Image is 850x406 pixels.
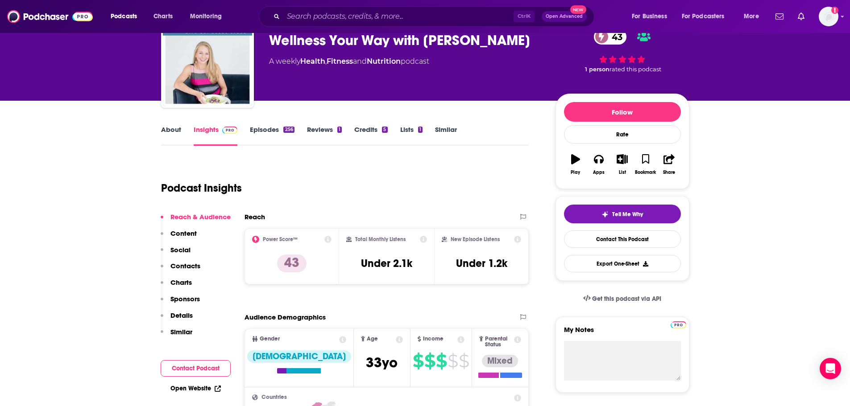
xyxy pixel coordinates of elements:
a: Nutrition [367,57,401,66]
div: [DEMOGRAPHIC_DATA] [247,350,351,363]
span: Ctrl K [514,11,535,22]
img: Podchaser Pro [222,127,238,134]
div: List [619,170,626,175]
p: 43 [277,254,307,272]
button: Details [161,311,193,328]
span: 33 yo [366,354,398,371]
button: Sponsors [161,295,200,311]
a: Show notifications dropdown [794,9,808,24]
span: and [353,57,367,66]
div: Share [663,170,675,175]
h3: Under 2.1k [361,257,412,270]
div: 256 [283,127,294,133]
div: Open Intercom Messenger [820,358,841,379]
span: Podcasts [111,10,137,23]
div: Rate [564,125,681,144]
span: 1 person [585,66,610,73]
button: List [610,148,634,180]
button: Bookmark [634,148,657,180]
span: Charts [153,10,173,23]
button: open menu [184,9,233,24]
a: Fitness [327,57,353,66]
button: Export One-Sheet [564,255,681,272]
span: rated this podcast [610,66,661,73]
button: open menu [738,9,770,24]
svg: Add a profile image [831,7,838,14]
div: 1 [418,127,423,133]
div: 5 [382,127,387,133]
h1: Podcast Insights [161,181,242,195]
h2: Audience Demographics [245,313,326,321]
img: tell me why sparkle [601,211,609,218]
a: Similar [435,125,457,146]
button: Contacts [161,262,200,278]
button: Show profile menu [819,7,838,26]
input: Search podcasts, credits, & more... [283,9,514,24]
span: Tell Me Why [612,211,643,218]
div: Bookmark [635,170,656,175]
button: Charts [161,278,192,295]
a: Show notifications dropdown [772,9,787,24]
a: Reviews1 [307,125,342,146]
div: 43 1 personrated this podcast [556,23,689,78]
button: Social [161,246,191,262]
span: , [325,57,327,66]
span: Age [367,336,378,342]
h2: Reach [245,213,265,221]
a: Episodes256 [250,125,294,146]
span: Monitoring [190,10,222,23]
button: open menu [676,9,738,24]
span: For Business [632,10,667,23]
p: Similar [170,328,192,336]
span: $ [436,354,447,368]
a: Get this podcast via API [576,288,669,310]
button: Share [657,148,680,180]
img: User Profile [819,7,838,26]
a: Credits5 [354,125,387,146]
p: Sponsors [170,295,200,303]
a: InsightsPodchaser Pro [194,125,238,146]
span: $ [448,354,458,368]
img: Wellness Your Way with Dr. Megan Lyons [163,17,252,106]
p: Charts [170,278,192,287]
span: More [744,10,759,23]
span: Get this podcast via API [592,295,661,303]
span: $ [424,354,435,368]
span: $ [413,354,423,368]
label: My Notes [564,325,681,341]
span: Countries [261,394,287,400]
span: Income [423,336,444,342]
p: Social [170,246,191,254]
p: Contacts [170,262,200,270]
span: Open Advanced [546,14,583,19]
h2: Power Score™ [263,236,298,242]
h2: New Episode Listens [451,236,500,242]
button: Similar [161,328,192,344]
h3: Under 1.2k [456,257,507,270]
button: open menu [626,9,678,24]
span: Gender [260,336,280,342]
a: Contact This Podcast [564,230,681,248]
a: Pro website [671,320,686,328]
div: Play [571,170,580,175]
button: Reach & Audience [161,213,231,229]
span: $ [459,354,469,368]
button: Content [161,229,197,246]
a: Charts [148,9,178,24]
div: A weekly podcast [269,56,429,67]
button: Apps [587,148,610,180]
img: Podchaser - Follow, Share and Rate Podcasts [7,8,93,25]
div: Mixed [482,355,518,367]
h2: Total Monthly Listens [355,236,406,242]
button: Follow [564,102,681,122]
img: Podchaser Pro [671,321,686,328]
span: 43 [603,29,627,45]
a: Health [300,57,325,66]
span: New [570,5,586,14]
button: tell me why sparkleTell Me Why [564,205,681,223]
span: For Podcasters [682,10,725,23]
button: Play [564,148,587,180]
p: Details [170,311,193,320]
